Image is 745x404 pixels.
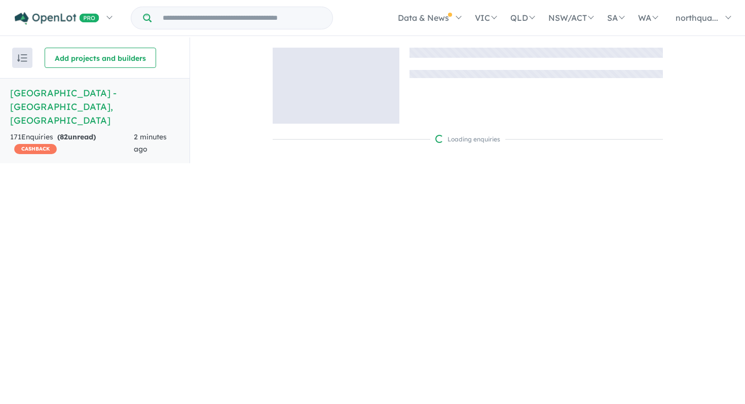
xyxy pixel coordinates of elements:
[57,132,96,141] strong: ( unread)
[15,12,99,25] img: Openlot PRO Logo White
[45,48,156,68] button: Add projects and builders
[17,54,27,62] img: sort.svg
[60,132,68,141] span: 82
[676,13,718,23] span: northqua...
[154,7,330,29] input: Try estate name, suburb, builder or developer
[435,134,500,144] div: Loading enquiries
[10,131,134,156] div: 171 Enquir ies
[14,144,57,154] span: CASHBACK
[134,132,167,154] span: 2 minutes ago
[10,86,179,127] h5: [GEOGRAPHIC_DATA] - [GEOGRAPHIC_DATA] , [GEOGRAPHIC_DATA]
